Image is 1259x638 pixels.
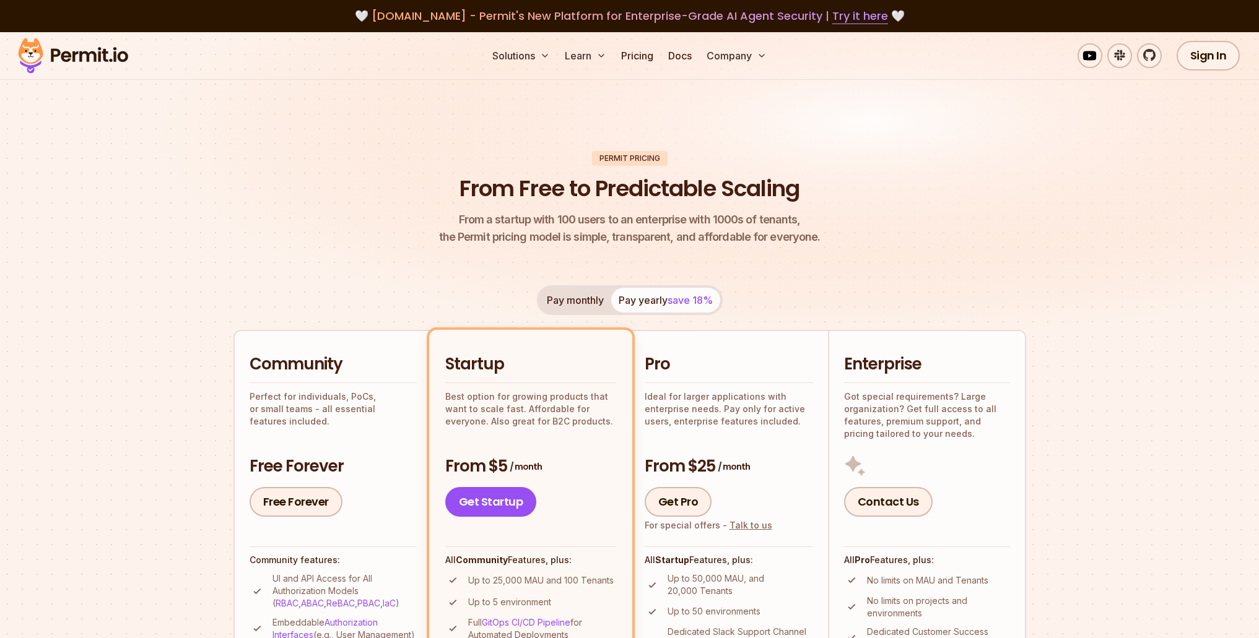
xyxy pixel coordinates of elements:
h2: Startup [445,353,616,376]
a: Pricing [616,43,658,68]
div: For special offers - [645,519,772,532]
strong: Pro [855,554,870,565]
button: Solutions [487,43,555,68]
h2: Pro [645,353,813,376]
p: Got special requirements? Large organization? Get full access to all features, premium support, a... [844,390,1010,440]
a: IaC [383,598,396,608]
img: Permit logo [12,35,134,77]
a: GitOps CI/CD Pipeline [482,617,570,627]
p: No limits on MAU and Tenants [867,574,988,587]
h3: From $25 [645,455,813,478]
button: Company [702,43,772,68]
p: Up to 50 environments [668,605,760,618]
h2: Enterprise [844,353,1010,376]
span: / month [510,460,542,473]
h4: All Features, plus: [445,554,616,566]
div: Permit Pricing [592,151,668,166]
h1: From Free to Predictable Scaling [460,173,799,204]
p: Perfect for individuals, PoCs, or small teams - all essential features included. [250,390,417,428]
p: Up to 50,000 MAU, and 20,000 Tenants [668,572,813,597]
span: / month [718,460,750,473]
a: Get Pro [645,487,712,517]
a: Get Startup [445,487,537,517]
p: Ideal for larger applications with enterprise needs. Pay only for active users, enterprise featur... [645,390,813,428]
span: From a startup with 100 users to an enterprise with 1000s of tenants, [439,211,821,228]
h4: Community features: [250,554,417,566]
p: Up to 25,000 MAU and 100 Tenants [468,574,614,587]
strong: Startup [655,554,689,565]
h4: All Features, plus: [645,554,813,566]
p: Up to 5 environment [468,596,551,608]
a: Sign In [1177,41,1240,71]
a: ReBAC [326,598,355,608]
strong: Community [456,554,508,565]
a: RBAC [276,598,298,608]
h2: Community [250,353,417,376]
p: UI and API Access for All Authorization Models ( , , , , ) [272,572,417,610]
p: the Permit pricing model is simple, transparent, and affordable for everyone. [439,211,821,246]
a: Try it here [832,8,888,24]
div: 🤍 🤍 [30,7,1229,25]
button: Pay monthly [539,288,611,313]
p: Best option for growing products that want to scale fast. Affordable for everyone. Also great for... [445,390,616,428]
a: PBAC [357,598,380,608]
p: No limits on projects and environments [867,595,1010,619]
span: [DOMAIN_NAME] - Permit's New Platform for Enterprise-Grade AI Agent Security | [372,8,888,24]
h3: Free Forever [250,455,417,478]
a: Free Forever [250,487,342,517]
a: ABAC [301,598,324,608]
a: Docs [663,43,697,68]
a: Contact Us [844,487,933,517]
a: Talk to us [730,520,772,530]
button: Learn [560,43,611,68]
h3: From $5 [445,455,616,478]
h4: All Features, plus: [844,554,1010,566]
